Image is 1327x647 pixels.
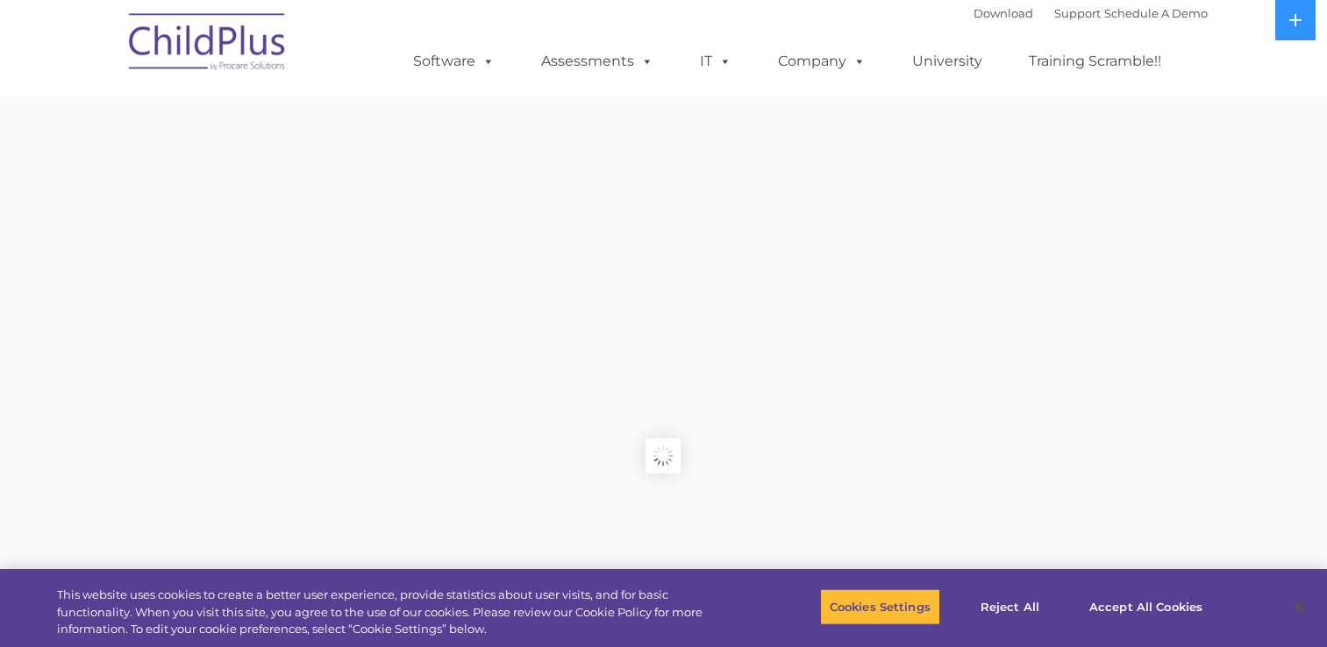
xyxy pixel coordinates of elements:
a: Assessments [524,44,671,79]
button: Cookies Settings [820,588,940,625]
a: Download [974,6,1033,20]
a: IT [682,44,749,79]
img: ChildPlus by Procare Solutions [120,1,296,89]
a: Company [760,44,883,79]
a: University [895,44,1000,79]
div: This website uses cookies to create a better user experience, provide statistics about user visit... [57,587,730,638]
button: Close [1280,587,1318,626]
font: | [974,6,1208,20]
a: Training Scramble!! [1011,44,1179,79]
button: Reject All [955,588,1065,625]
a: Software [396,44,512,79]
a: Support [1054,6,1101,20]
a: Schedule A Demo [1104,6,1208,20]
button: Accept All Cookies [1080,588,1212,625]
